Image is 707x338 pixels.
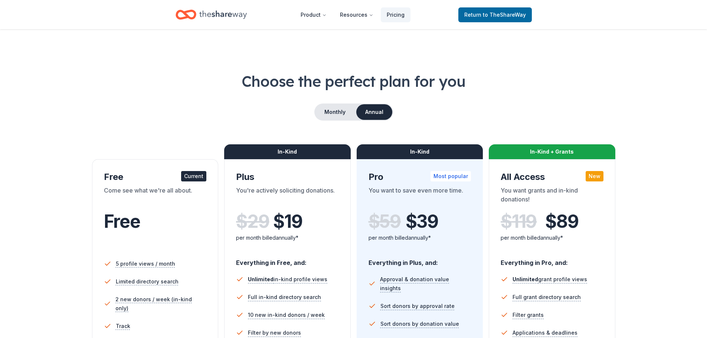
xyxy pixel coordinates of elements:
[501,233,603,242] div: per month billed annually*
[104,186,207,207] div: Come see what we're all about.
[295,7,333,22] button: Product
[224,144,351,159] div: In-Kind
[248,276,327,282] span: in-kind profile views
[369,186,471,207] div: You want to save even more time.
[380,275,471,293] span: Approval & donation value insights
[513,311,544,319] span: Filter grants
[30,71,677,92] h1: Choose the perfect plan for you
[586,171,603,181] div: New
[115,295,206,313] span: 2 new donors / week (in-kind only)
[545,211,578,232] span: $ 89
[513,293,581,302] span: Full grant directory search
[369,171,471,183] div: Pro
[116,277,179,286] span: Limited directory search
[501,171,603,183] div: All Access
[380,319,459,328] span: Sort donors by donation value
[458,7,532,22] a: Returnto TheShareWay
[464,10,526,19] span: Return
[501,252,603,268] div: Everything in Pro, and:
[273,211,302,232] span: $ 19
[356,104,392,120] button: Annual
[513,328,577,337] span: Applications & deadlines
[315,104,355,120] button: Monthly
[248,328,301,337] span: Filter by new donors
[248,293,321,302] span: Full in-kind directory search
[248,311,325,319] span: 10 new in-kind donors / week
[181,171,206,181] div: Current
[176,6,247,23] a: Home
[513,276,538,282] span: Unlimited
[431,171,471,181] div: Most popular
[116,259,175,268] span: 5 profile views / month
[381,7,410,22] a: Pricing
[104,210,140,232] span: Free
[116,322,130,331] span: Track
[236,171,339,183] div: Plus
[357,144,483,159] div: In-Kind
[501,186,603,207] div: You want grants and in-kind donations!
[248,276,274,282] span: Unlimited
[489,144,615,159] div: In-Kind + Grants
[406,211,438,232] span: $ 39
[513,276,587,282] span: grant profile views
[295,6,410,23] nav: Main
[236,252,339,268] div: Everything in Free, and:
[236,233,339,242] div: per month billed annually*
[104,171,207,183] div: Free
[380,302,455,311] span: Sort donors by approval rate
[483,12,526,18] span: to TheShareWay
[236,186,339,207] div: You're actively soliciting donations.
[369,252,471,268] div: Everything in Plus, and:
[369,233,471,242] div: per month billed annually*
[334,7,379,22] button: Resources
